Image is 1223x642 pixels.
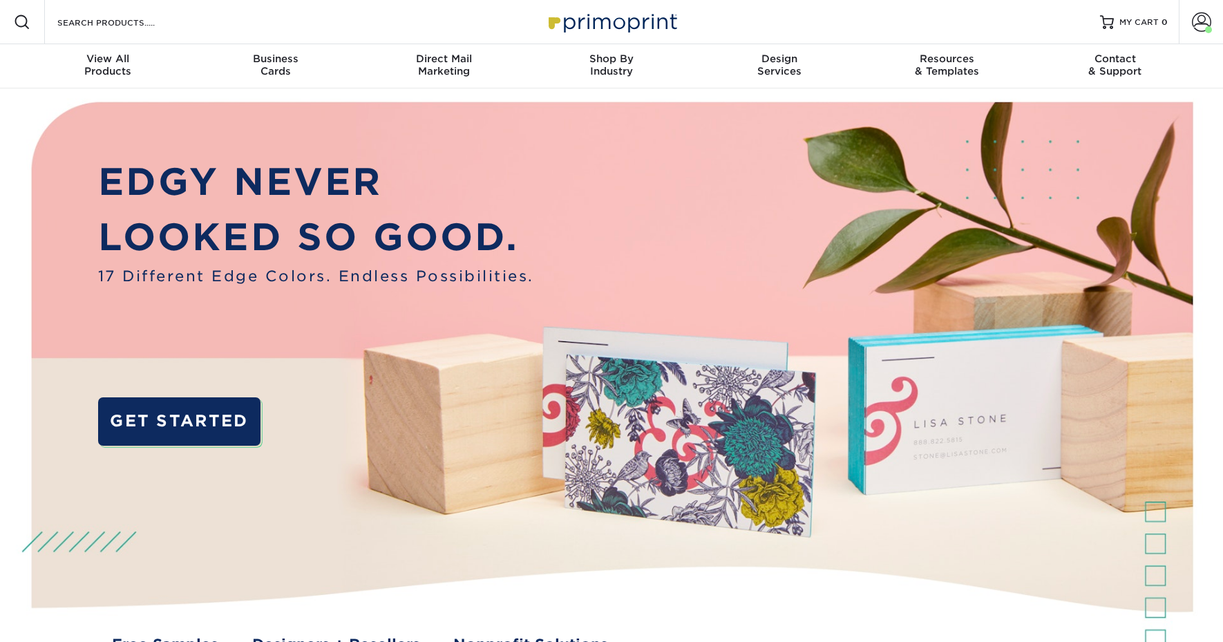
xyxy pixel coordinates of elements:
[863,53,1031,65] span: Resources
[24,44,192,88] a: View AllProducts
[542,7,681,37] img: Primoprint
[56,14,191,30] input: SEARCH PRODUCTS.....
[360,44,528,88] a: Direct MailMarketing
[24,53,192,65] span: View All
[695,44,863,88] a: DesignServices
[863,53,1031,77] div: & Templates
[98,210,534,265] p: LOOKED SO GOOD.
[98,155,534,210] p: EDGY NEVER
[695,53,863,77] div: Services
[1162,17,1168,27] span: 0
[1031,53,1199,65] span: Contact
[192,53,360,65] span: Business
[360,53,528,77] div: Marketing
[528,44,696,88] a: Shop ByIndustry
[1031,44,1199,88] a: Contact& Support
[192,53,360,77] div: Cards
[1119,17,1159,28] span: MY CART
[24,53,192,77] div: Products
[360,53,528,65] span: Direct Mail
[528,53,696,65] span: Shop By
[192,44,360,88] a: BusinessCards
[863,44,1031,88] a: Resources& Templates
[528,53,696,77] div: Industry
[98,397,261,446] a: GET STARTED
[1031,53,1199,77] div: & Support
[695,53,863,65] span: Design
[98,265,534,287] span: 17 Different Edge Colors. Endless Possibilities.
